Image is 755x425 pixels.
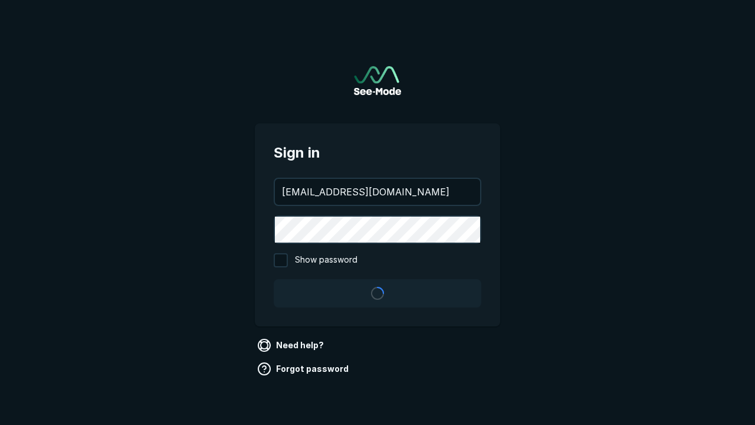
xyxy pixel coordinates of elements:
a: Go to sign in [354,66,401,95]
a: Forgot password [255,359,353,378]
img: See-Mode Logo [354,66,401,95]
span: Show password [295,253,357,267]
input: your@email.com [275,179,480,205]
a: Need help? [255,336,329,355]
span: Sign in [274,142,481,164]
